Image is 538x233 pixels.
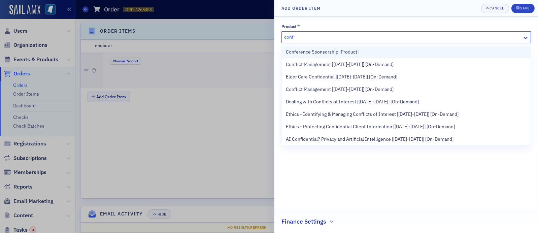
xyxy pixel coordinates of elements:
div: Save [520,6,529,10]
h2: Finance Settings [281,217,326,226]
span: Dealing with Conflicts of Interest [[DATE]-[DATE]] [On-Demand] [286,98,419,105]
button: Cancel [481,4,509,13]
div: Product [281,24,297,29]
span: Ethics - Identifying & Managing Conflicts of Interest [[DATE]-[DATE]] [On-Demand] [286,111,459,118]
span: Conference Sponsorship [Product] [286,48,359,56]
h4: Add Order Item [281,5,321,11]
button: Save [511,4,535,13]
span: Conflict Management [[DATE]-[DATE]] [On-Demand] [286,61,394,68]
span: Ethics - Protecting Confidential Client Information [[DATE]-[DATE]] [On-Demand] [286,123,455,130]
span: AI Confidential? Privacy and Artificial Intelligence [[DATE]-[DATE]] [On-Demand] [286,136,453,143]
div: Cancel [490,6,504,10]
span: Conflict Management [[DATE]-[DATE]] [On-Demand] [286,86,394,93]
span: Elder Care Confidential [[DATE]-[DATE]] [On-Demand] [286,73,397,80]
abbr: This field is required [297,24,300,29]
